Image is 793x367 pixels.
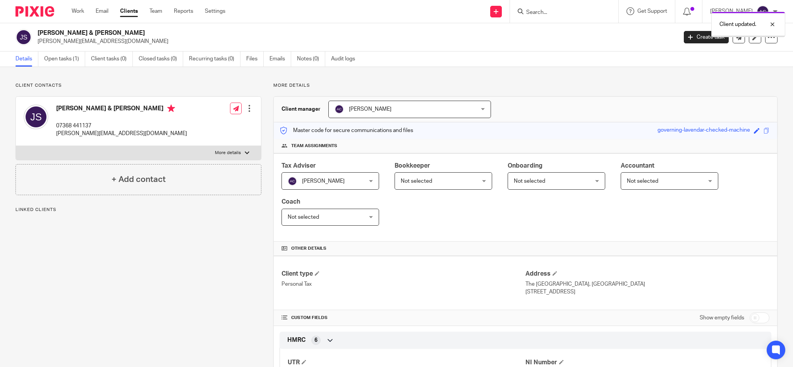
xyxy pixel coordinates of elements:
[174,7,193,15] a: Reports
[291,245,326,252] span: Other details
[287,336,306,344] span: HMRC
[281,270,525,278] h4: Client type
[291,143,337,149] span: Team assignments
[38,38,672,45] p: [PERSON_NAME][EMAIL_ADDRESS][DOMAIN_NAME]
[281,105,321,113] h3: Client manager
[331,51,361,67] a: Audit logs
[621,163,654,169] span: Accountant
[657,126,750,135] div: governing-lavendar-checked-machine
[38,29,545,37] h2: [PERSON_NAME] & [PERSON_NAME]
[56,105,187,114] h4: [PERSON_NAME] & [PERSON_NAME]
[297,51,325,67] a: Notes (0)
[15,51,38,67] a: Details
[335,105,344,114] img: svg%3E
[72,7,84,15] a: Work
[139,51,183,67] a: Closed tasks (0)
[288,358,525,367] h4: UTR
[215,150,241,156] p: More details
[401,178,432,184] span: Not selected
[149,7,162,15] a: Team
[205,7,225,15] a: Settings
[525,288,769,296] p: [STREET_ADDRESS]
[281,163,316,169] span: Tax Adviser
[514,178,545,184] span: Not selected
[56,130,187,137] p: [PERSON_NAME][EMAIL_ADDRESS][DOMAIN_NAME]
[757,5,769,18] img: svg%3E
[120,7,138,15] a: Clients
[281,315,525,321] h4: CUSTOM FIELDS
[281,199,300,205] span: Coach
[112,173,166,185] h4: + Add contact
[288,214,319,220] span: Not selected
[525,280,769,288] p: The [GEOGRAPHIC_DATA], [GEOGRAPHIC_DATA]
[56,122,187,130] p: 07368 441137
[189,51,240,67] a: Recurring tasks (0)
[15,6,54,17] img: Pixie
[24,105,48,129] img: svg%3E
[91,51,133,67] a: Client tasks (0)
[525,270,769,278] h4: Address
[44,51,85,67] a: Open tasks (1)
[269,51,291,67] a: Emails
[508,163,542,169] span: Onboarding
[280,127,413,134] p: Master code for secure communications and files
[314,336,318,344] span: 6
[719,21,756,28] p: Client updated.
[395,163,430,169] span: Bookkeeper
[525,358,763,367] h4: NI Number
[684,31,729,43] a: Create task
[349,106,391,112] span: [PERSON_NAME]
[15,29,32,45] img: svg%3E
[273,82,778,89] p: More details
[167,105,175,112] i: Primary
[627,178,658,184] span: Not selected
[281,280,525,288] p: Personal Tax
[96,7,108,15] a: Email
[15,207,261,213] p: Linked clients
[288,177,297,186] img: svg%3E
[302,178,345,184] span: [PERSON_NAME]
[15,82,261,89] p: Client contacts
[246,51,264,67] a: Files
[700,314,744,322] label: Show empty fields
